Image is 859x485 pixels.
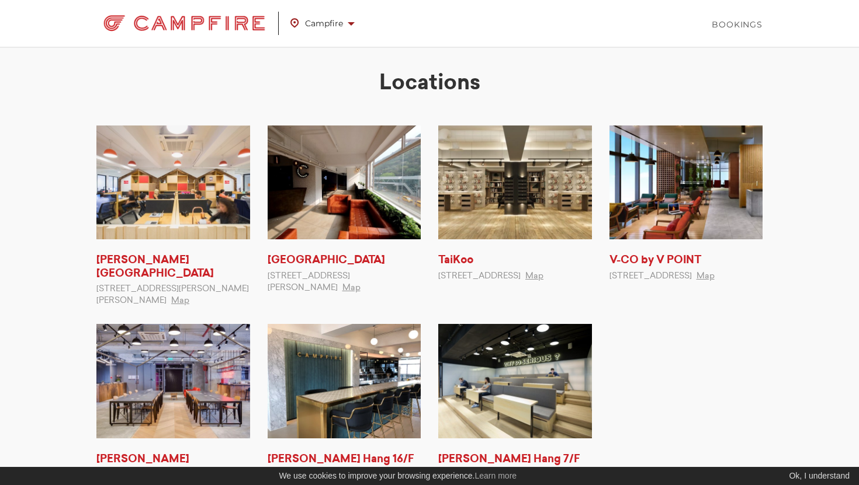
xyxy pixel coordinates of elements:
[438,324,592,438] img: Wong Chuk Hang 7/F
[268,255,385,266] a: [GEOGRAPHIC_DATA]
[786,470,850,482] div: Ok, I understand
[290,10,366,37] a: Campfire
[279,471,517,480] span: We use cookies to improve your browsing experience.
[96,9,290,38] a: Campfire
[438,454,580,465] a: [PERSON_NAME] Hang 7/F
[268,272,350,292] span: [STREET_ADDRESS][PERSON_NAME]
[438,125,592,239] img: TaiKoo
[96,12,272,35] img: Campfire
[342,284,361,292] a: Map
[697,272,715,280] a: Map
[96,125,250,239] img: Kennedy Town
[609,255,701,266] a: V-CO by V POINT
[290,16,355,31] span: Campfire
[96,324,250,438] img: Wong Chuk Hang
[609,272,692,280] span: [STREET_ADDRESS]
[438,255,473,266] a: TaiKoo
[438,272,521,280] span: [STREET_ADDRESS]
[712,19,763,30] a: Bookings
[171,296,189,305] a: Map
[268,324,421,438] img: Wong Chuk Hang 16/F
[96,285,249,305] span: [STREET_ADDRESS][PERSON_NAME][PERSON_NAME]
[609,125,763,239] img: V-CO by V POINT
[96,454,189,465] a: [PERSON_NAME]
[475,471,517,480] a: Learn more
[268,125,421,239] img: Quarry Bay
[96,70,763,96] h2: Locations
[96,255,214,279] a: [PERSON_NAME][GEOGRAPHIC_DATA]
[525,272,543,280] a: Map
[268,454,414,465] a: [PERSON_NAME] Hang 16/F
